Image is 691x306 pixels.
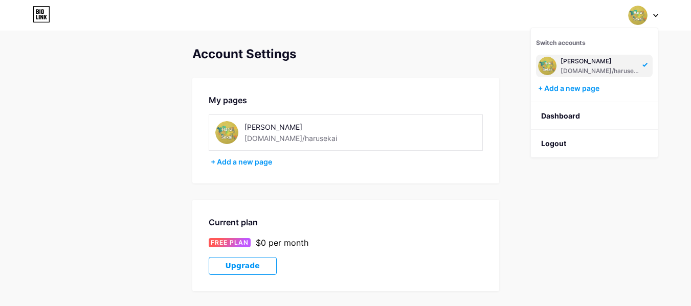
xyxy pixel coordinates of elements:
[244,122,389,132] div: [PERSON_NAME]
[244,133,337,144] div: [DOMAIN_NAME]/harusekai
[531,102,658,130] a: Dashboard
[215,121,238,144] img: harusekai
[209,216,483,228] div: Current plan
[628,6,648,25] img: harusekai
[209,257,277,275] button: Upgrade
[538,57,556,75] img: harusekai
[256,237,308,249] div: $0 per month
[561,57,639,65] div: [PERSON_NAME]
[192,47,499,61] div: Account Settings
[531,130,658,157] li: Logout
[536,39,586,46] span: Switch accounts
[561,67,639,75] div: [DOMAIN_NAME]/harusekai
[538,83,653,93] div: + Add a new page
[211,157,483,167] div: + Add a new page
[226,262,260,270] span: Upgrade
[209,94,483,106] div: My pages
[211,238,249,247] span: FREE PLAN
